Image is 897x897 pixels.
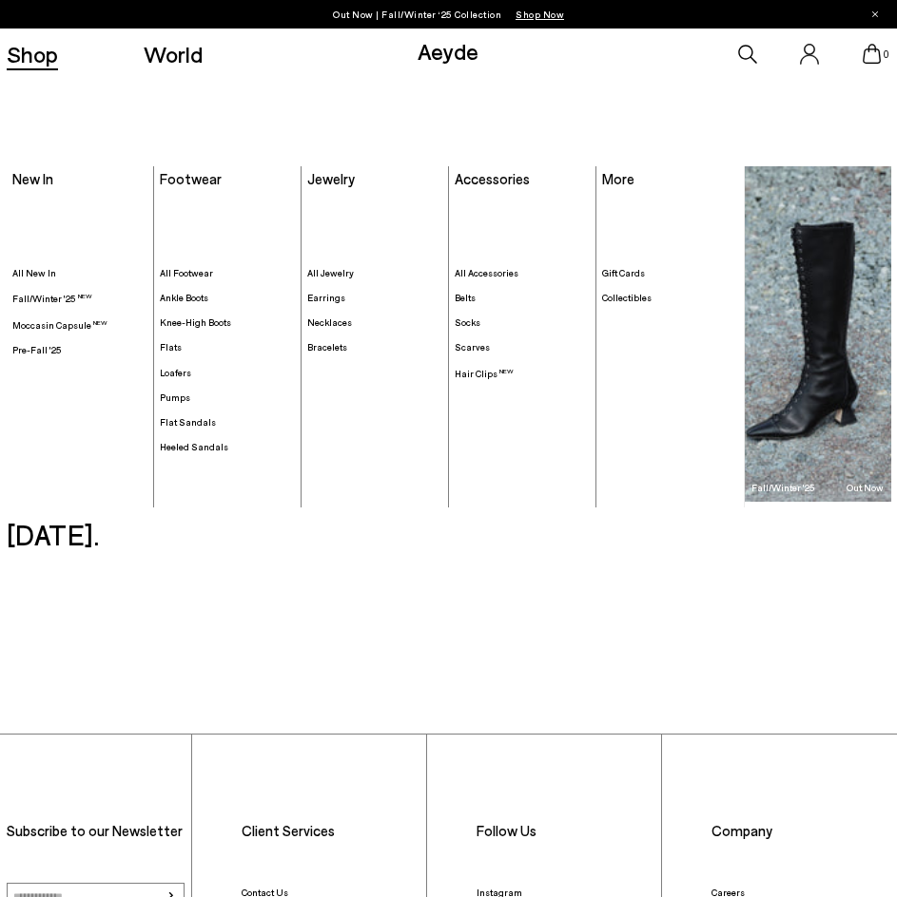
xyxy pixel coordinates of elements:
[307,341,441,353] a: Bracelets
[160,441,294,453] a: Heeled Sandals
[455,341,589,353] a: Scarves
[333,5,564,24] p: Out Now | Fall/Winter ‘25 Collection
[242,821,420,840] li: Client Services
[160,341,294,353] a: Flats
[307,316,352,328] span: Necklaces
[160,416,216,428] span: Flat Sandals
[160,391,294,404] a: Pumps
[455,292,476,303] span: Belts
[455,170,530,187] a: Accessories
[160,267,213,278] span: All Footwear
[160,367,191,378] span: Loafers
[7,821,185,840] p: Subscribe to our Newsletter
[307,267,441,279] a: All Jewelry
[602,292,652,303] span: Collectibles
[751,483,815,492] h3: Fall/Winter '25
[307,316,441,329] a: Necklaces
[307,292,345,303] span: Earrings
[12,267,56,278] span: All New In
[160,341,182,353] span: Flats
[712,821,891,840] li: Company
[160,316,231,328] span: Knee-High Boots
[144,43,203,66] a: World
[455,341,490,353] span: Scarves
[602,292,737,304] a: Collectibles
[455,316,589,329] a: Socks
[12,319,107,331] span: Moccasin Capsule
[12,318,146,332] a: Moccasin Capsule
[7,456,891,561] h3: Aeyde is a Berlin-based footwear and accessories house founded in [DATE].
[160,416,294,429] a: Flat Sandals
[745,166,891,501] a: Fall/Winter '25 Out Now
[455,267,518,278] span: All Accessories
[863,44,882,65] a: 0
[455,316,480,328] span: Socks
[847,483,884,492] h3: Out Now
[160,391,190,403] span: Pumps
[455,368,514,379] span: Hair Clips
[7,43,58,66] a: Shop
[602,267,737,279] a: Gift Cards
[160,316,294,329] a: Knee-High Boots
[12,170,53,187] a: New In
[745,166,891,501] img: Group_1295_900x.jpg
[160,441,228,452] span: Heeled Sandals
[307,292,441,304] a: Earrings
[160,367,294,379] a: Loafers
[602,267,645,278] span: Gift Cards
[160,267,294,279] a: All Footwear
[455,367,589,380] a: Hair Clips
[12,344,62,355] span: Pre-Fall '25
[418,37,478,65] a: Aeyde
[516,9,564,20] span: Navigate to /collections/new-in
[455,292,589,304] a: Belts
[160,292,294,304] a: Ankle Boots
[307,267,354,278] span: All Jewelry
[882,49,891,60] span: 0
[12,267,146,279] a: All New In
[160,170,222,187] a: Footwear
[602,170,634,187] a: More
[12,293,92,304] span: Fall/Winter '25
[455,267,589,279] a: All Accessories
[307,341,347,353] span: Bracelets
[307,170,355,187] a: Jewelry
[12,292,146,305] a: Fall/Winter '25
[477,821,655,840] li: Follow Us
[12,344,146,356] a: Pre-Fall '25
[160,292,208,303] span: Ankle Boots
